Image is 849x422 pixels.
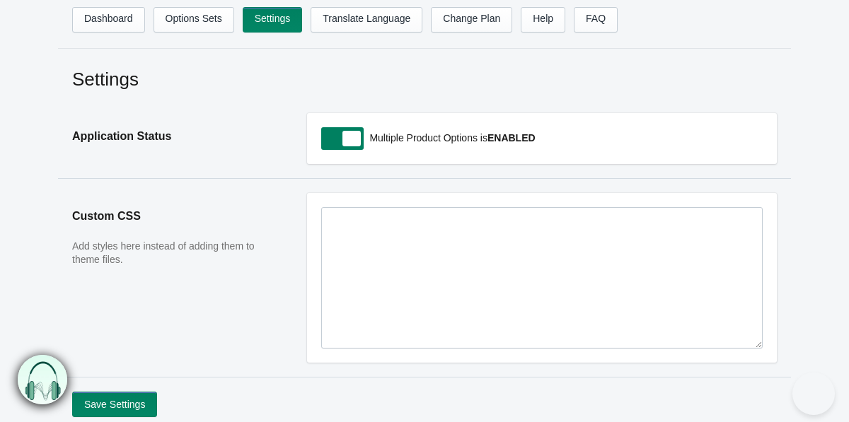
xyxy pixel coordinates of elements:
h2: Settings [72,66,777,92]
a: Options Sets [154,7,234,33]
a: Translate Language [311,7,422,33]
a: Settings [243,7,303,33]
h2: Application Status [72,113,279,160]
a: Change Plan [431,7,512,33]
a: Help [521,7,565,33]
iframe: Toggle Customer Support [792,373,835,415]
img: bxm.png [16,356,66,405]
button: Save Settings [72,392,157,417]
b: ENABLED [487,132,536,143]
h2: Custom CSS [72,193,279,240]
p: Multiple Product Options is [366,127,763,148]
a: Dashboard [72,7,145,33]
p: Add styles here instead of adding them to theme files. [72,240,279,267]
a: FAQ [574,7,618,33]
